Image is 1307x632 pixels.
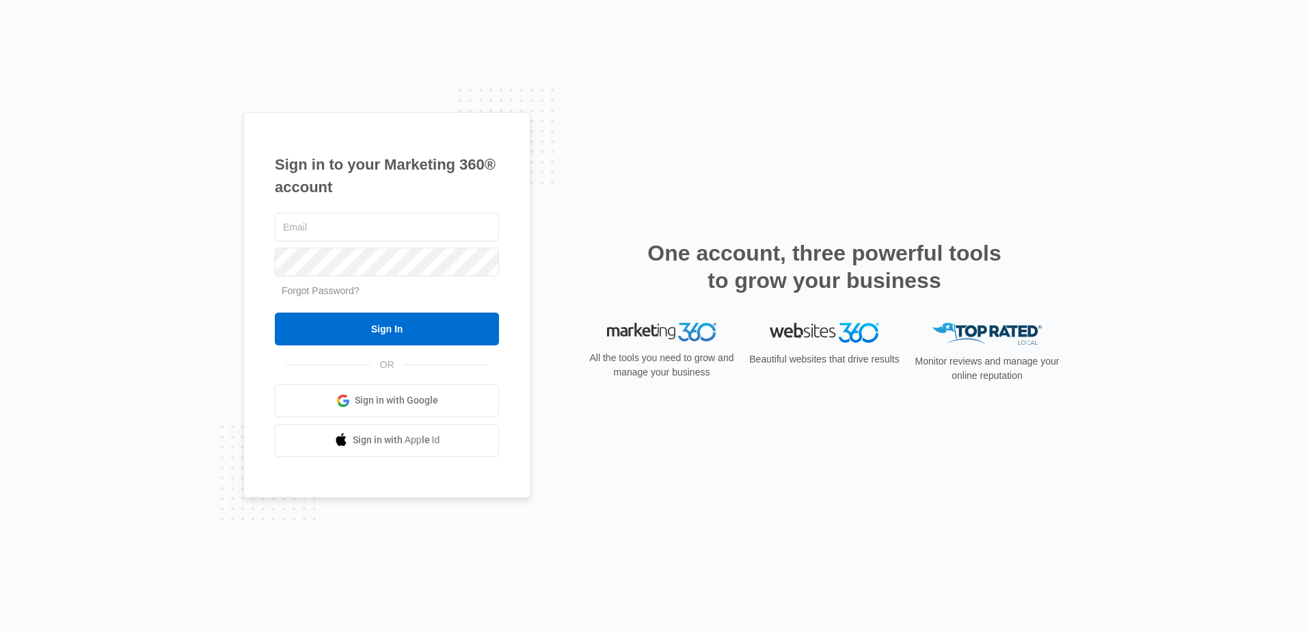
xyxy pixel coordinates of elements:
[275,384,499,417] a: Sign in with Google
[770,323,879,343] img: Websites 360
[282,285,360,296] a: Forgot Password?
[275,153,499,198] h1: Sign in to your Marketing 360® account
[643,239,1006,294] h2: One account, three powerful tools to grow your business
[370,358,404,372] span: OR
[275,424,499,457] a: Sign in with Apple Id
[585,351,738,380] p: All the tools you need to grow and manage your business
[275,213,499,241] input: Email
[911,354,1064,383] p: Monitor reviews and manage your online reputation
[275,313,499,345] input: Sign In
[353,433,440,447] span: Sign in with Apple Id
[355,393,438,408] span: Sign in with Google
[607,323,716,342] img: Marketing 360
[932,323,1042,345] img: Top Rated Local
[748,352,901,367] p: Beautiful websites that drive results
